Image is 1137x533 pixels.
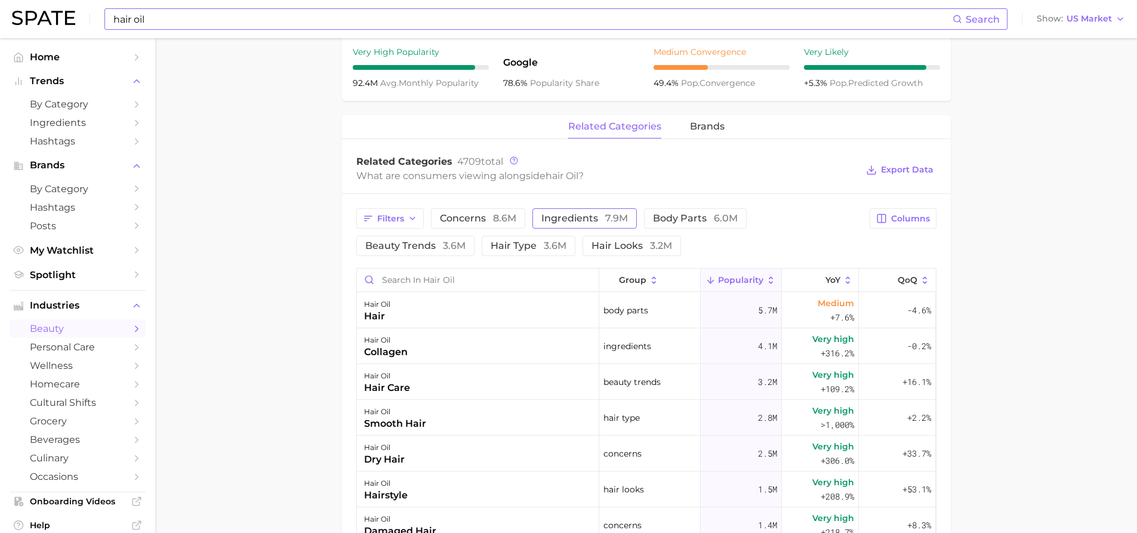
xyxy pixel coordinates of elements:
[364,488,408,503] div: hairstyle
[30,183,125,195] span: by Category
[503,78,530,88] span: 78.6%
[902,375,931,389] span: +16.1%
[30,415,125,427] span: grocery
[10,217,146,235] a: Posts
[603,339,651,353] span: ingredients
[714,212,738,224] span: 6.0m
[603,446,642,461] span: concerns
[364,476,408,491] div: hair oil
[812,368,854,382] span: Very high
[30,452,125,464] span: culinary
[364,405,426,419] div: hair oil
[653,214,738,223] span: body parts
[804,45,940,59] div: Very Likely
[364,452,405,467] div: dry hair
[603,303,648,318] span: body parts
[112,9,953,29] input: Search here for a brand, industry, or ingredient
[365,241,466,251] span: beauty trends
[907,339,931,353] span: -0.2%
[10,241,146,260] a: My Watchlist
[681,78,700,88] abbr: popularity index
[357,400,936,436] button: hair oilsmooth hairhair type2.8mVery high>1,000%+2.2%
[902,446,931,461] span: +33.7%
[364,417,426,431] div: smooth hair
[30,245,125,256] span: My Watchlist
[357,328,936,364] button: hair oilcollageningredients4.1mVery high+316.2%-0.2%
[364,297,390,312] div: hair oil
[10,132,146,150] a: Hashtags
[440,214,516,223] span: concerns
[10,266,146,284] a: Spotlight
[902,482,931,497] span: +53.1%
[30,520,125,531] span: Help
[818,296,854,310] span: Medium
[30,135,125,147] span: Hashtags
[541,214,628,223] span: ingredients
[782,269,859,292] button: YoY
[353,45,489,59] div: Very High Popularity
[30,220,125,232] span: Posts
[870,208,936,229] button: Columns
[654,65,790,70] div: 4 / 10
[603,411,640,425] span: hair type
[30,323,125,334] span: beauty
[758,339,777,353] span: 4.1m
[30,434,125,445] span: beverages
[859,269,935,292] button: QoQ
[493,212,516,224] span: 8.6m
[701,269,782,292] button: Popularity
[603,375,661,389] span: beauty trends
[812,403,854,418] span: Very high
[10,48,146,66] a: Home
[758,518,777,532] span: 1.4m
[10,319,146,338] a: beauty
[881,165,933,175] span: Export Data
[898,275,917,285] span: QoQ
[758,411,777,425] span: 2.8m
[1034,11,1128,27] button: ShowUS Market
[30,378,125,390] span: homecare
[357,364,936,400] button: hair oilhair carebeauty trends3.2mVery high+109.2%+16.1%
[380,78,479,88] span: monthly popularity
[377,214,404,224] span: Filters
[650,240,672,251] span: 3.2m
[10,356,146,375] a: wellness
[830,78,848,88] abbr: popularity index
[830,310,854,325] span: +7.6%
[804,65,940,70] div: 9 / 10
[30,496,125,507] span: Onboarding Videos
[353,65,489,70] div: 9 / 10
[568,121,661,132] span: related categories
[1037,16,1063,22] span: Show
[357,292,936,328] button: hair oilhairbody parts5.7mMedium+7.6%-4.6%
[364,309,390,324] div: hair
[907,411,931,425] span: +2.2%
[30,117,125,128] span: Ingredients
[603,518,642,532] span: concerns
[10,113,146,132] a: Ingredients
[907,518,931,532] span: +8.3%
[364,512,436,526] div: hair oil
[830,78,923,88] span: predicted growth
[546,170,578,181] span: hair oil
[364,369,410,383] div: hair oil
[863,162,936,178] button: Export Data
[10,449,146,467] a: culinary
[825,275,840,285] span: YoY
[30,341,125,353] span: personal care
[443,240,466,251] span: 3.6m
[30,160,125,171] span: Brands
[30,202,125,213] span: Hashtags
[821,454,854,468] span: +306.0%
[821,489,854,504] span: +208.9%
[457,156,481,167] span: 4709
[10,492,146,510] a: Onboarding Videos
[30,360,125,371] span: wellness
[10,95,146,113] a: by Category
[812,332,854,346] span: Very high
[907,303,931,318] span: -4.6%
[690,121,725,132] span: brands
[30,397,125,408] span: cultural shifts
[966,14,1000,25] span: Search
[380,78,399,88] abbr: average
